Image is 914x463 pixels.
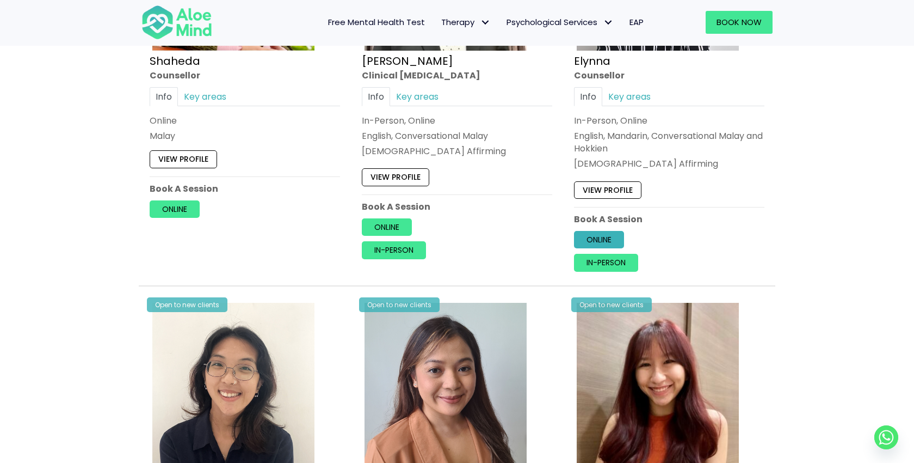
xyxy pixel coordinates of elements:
[498,11,621,34] a: Psychological ServicesPsychological Services: submenu
[150,114,340,127] div: Online
[362,169,429,186] a: View profile
[874,425,898,449] a: Whatsapp
[571,297,652,312] div: Open to new clients
[362,53,453,69] a: [PERSON_NAME]
[574,254,638,272] a: In-person
[706,11,773,34] a: Book Now
[574,114,764,127] div: In-Person, Online
[621,11,652,34] a: EAP
[574,231,624,248] a: Online
[150,69,340,82] div: Counsellor
[433,11,498,34] a: TherapyTherapy: submenu
[574,53,610,69] a: Elynna
[441,16,490,28] span: Therapy
[390,87,444,106] a: Key areas
[574,158,764,170] div: [DEMOGRAPHIC_DATA] Affirming
[362,69,552,82] div: Clinical [MEDICAL_DATA]
[147,297,227,312] div: Open to new clients
[574,181,641,199] a: View profile
[629,16,644,28] span: EAP
[328,16,425,28] span: Free Mental Health Test
[150,182,340,195] p: Book A Session
[362,114,552,127] div: In-Person, Online
[574,130,764,155] p: English, Mandarin, Conversational Malay and Hokkien
[574,87,602,106] a: Info
[320,11,433,34] a: Free Mental Health Test
[150,200,200,218] a: Online
[717,16,762,28] span: Book Now
[362,200,552,213] p: Book A Session
[226,11,652,34] nav: Menu
[602,87,657,106] a: Key areas
[574,213,764,226] p: Book A Session
[477,15,493,31] span: Therapy: submenu
[359,297,440,312] div: Open to new clients
[178,87,232,106] a: Key areas
[362,218,412,236] a: Online
[362,242,426,259] a: In-person
[362,130,552,142] p: English, Conversational Malay
[150,87,178,106] a: Info
[574,69,764,82] div: Counsellor
[150,151,217,168] a: View profile
[150,130,340,142] p: Malay
[600,15,616,31] span: Psychological Services: submenu
[362,87,390,106] a: Info
[507,16,613,28] span: Psychological Services
[141,4,212,40] img: Aloe mind Logo
[150,53,200,69] a: Shaheda
[362,145,552,158] div: [DEMOGRAPHIC_DATA] Affirming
